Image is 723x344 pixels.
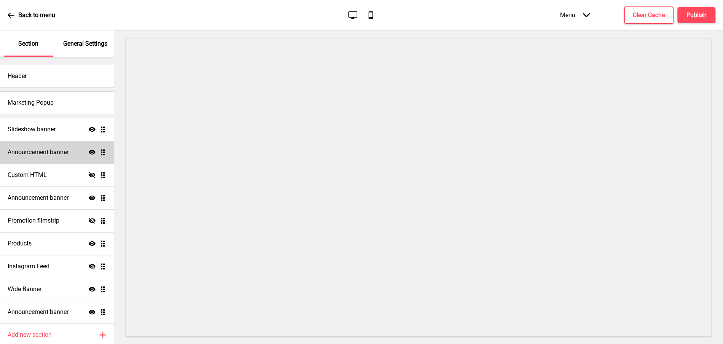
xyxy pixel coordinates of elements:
h4: Add new section [8,331,52,339]
h4: Announcement banner [8,148,69,156]
h4: Clear Cache [633,11,665,19]
h4: Announcement banner [8,308,69,316]
p: Back to menu [18,11,55,19]
h4: Products [8,239,32,248]
h4: Slideshow banner [8,125,56,134]
p: Section [18,40,38,48]
h4: Custom HTML [8,171,47,179]
div: Menu [552,4,597,26]
button: Clear Cache [624,6,674,24]
a: Back to menu [8,5,55,25]
h4: Header [8,72,27,80]
h4: Promotion filmstrip [8,217,59,225]
h4: Announcement banner [8,194,69,202]
button: Publish [677,7,715,23]
h4: Instagram Feed [8,262,49,271]
h4: Wide Banner [8,285,41,293]
h4: Publish [686,11,707,19]
h4: Marketing Popup [8,99,54,107]
p: General Settings [63,40,107,48]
